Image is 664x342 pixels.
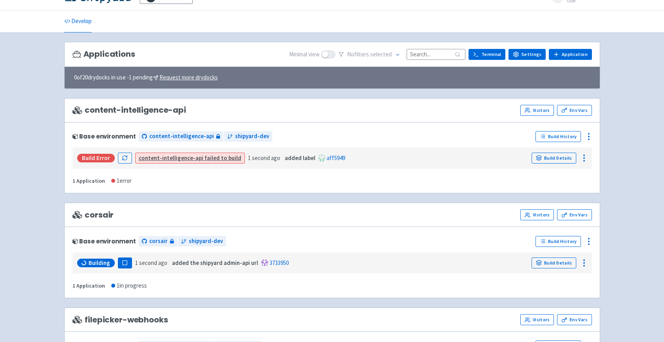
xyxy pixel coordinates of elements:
[520,209,554,220] a: Visitors
[72,281,105,290] div: 1 Application
[172,259,258,266] strong: added the shipyard admin-api url
[72,133,136,140] div: Base environment
[139,131,223,142] a: content-intelligence-api
[149,132,214,141] span: content-intelligence-api
[111,176,132,185] div: 1 error
[72,315,168,324] span: filepicker-webhooks
[347,50,392,59] span: No filter s
[532,153,576,164] a: Build Details
[508,49,546,60] a: Settings
[469,49,505,60] a: Terminal
[532,257,576,268] a: Build Details
[536,131,581,142] a: Build History
[89,259,110,267] span: Building
[557,314,592,325] a: Env Vars
[139,154,241,162] a: content-intelligence-api failed to build
[72,176,105,185] div: 1 Application
[72,238,136,245] div: Base environment
[72,50,135,59] h3: Applications
[407,49,465,59] input: Search...
[557,105,592,116] a: Env Vars
[178,236,226,247] a: shipyard-dev
[64,11,92,32] a: Develop
[285,154,315,162] strong: added label
[235,132,269,141] span: shipyard-dev
[224,131,272,142] a: shipyard-dev
[370,50,392,58] span: selected
[118,257,132,268] button: Pause
[77,154,115,162] div: Build Error
[159,74,218,81] u: Request more drydocks
[520,314,554,325] a: Visitors
[289,50,320,59] span: Minimal view
[139,154,203,162] strong: content-intelligence-api
[549,49,592,60] a: Application
[270,259,289,266] a: 3733950
[189,237,223,246] span: shipyard-dev
[327,154,345,162] a: aff5949
[520,105,554,116] a: Visitors
[135,259,167,266] time: 1 second ago
[74,73,218,82] span: 0 of 20 drydocks in use - 1 pending
[557,209,592,220] a: Env Vars
[149,237,168,246] span: corsair
[536,236,581,247] a: Build History
[72,211,114,220] span: corsair
[248,154,280,162] time: 1 second ago
[72,106,186,115] span: content-intelligence-api
[139,236,177,247] a: corsair
[111,281,147,290] div: 1 in progress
